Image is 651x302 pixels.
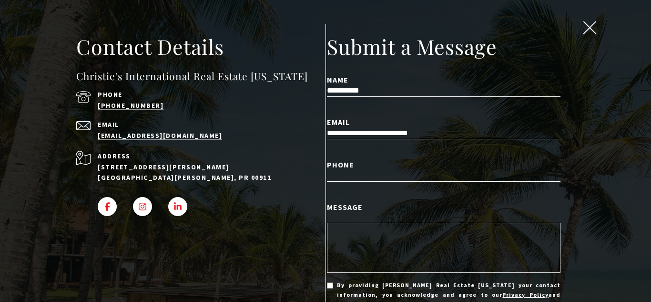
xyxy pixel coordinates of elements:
[98,162,301,183] p: [STREET_ADDRESS][PERSON_NAME] [GEOGRAPHIC_DATA][PERSON_NAME], PR 00911
[580,21,599,37] button: close modal
[10,31,138,37] div: Call or text [DATE], we are here to help!
[39,45,119,54] span: [PHONE_NUMBER]
[76,69,325,84] h4: Christie's International Real Estate [US_STATE]
[98,121,301,128] p: Email
[327,116,560,128] label: Email
[98,101,163,110] a: call (939) 337-3000
[133,197,152,216] a: INSTAGRAM - open in a new tab
[10,21,138,28] div: Do you have questions?
[98,91,301,98] p: Phone
[327,73,560,86] label: Name
[98,151,301,161] p: Address
[502,291,549,298] a: Privacy Policy - open in a new tab
[12,59,136,77] span: I agree to be contacted by [PERSON_NAME] International Real Estate PR via text, call & email. To ...
[98,197,117,216] a: FACEBOOK - open in a new tab
[327,282,333,289] input: By providing [PERSON_NAME] Real Estate [US_STATE] your contact information, you acknowledge and a...
[327,33,560,60] h2: Submit a Message
[327,201,560,213] label: Message
[76,33,325,60] h2: Contact Details
[327,158,560,171] label: Phone
[98,131,222,140] a: [EMAIL_ADDRESS][DOMAIN_NAME]
[168,197,187,216] a: LINKEDIN - open in a new tab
